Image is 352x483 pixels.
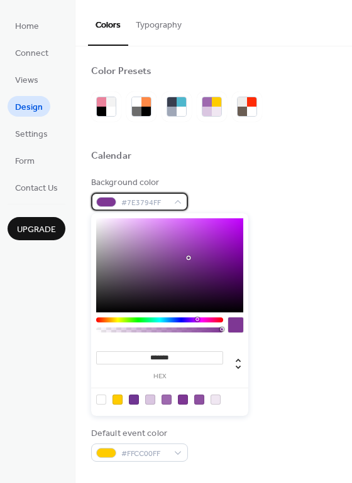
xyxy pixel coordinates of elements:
[162,395,172,405] div: rgb(158, 105, 175)
[15,20,39,33] span: Home
[96,395,106,405] div: rgba(0, 0, 0, 0)
[8,42,56,63] a: Connect
[17,223,56,236] span: Upgrade
[8,150,42,171] a: Form
[91,150,131,163] div: Calendar
[96,373,223,380] label: hex
[145,395,155,405] div: rgb(218, 198, 225)
[8,177,65,198] a: Contact Us
[121,447,168,460] span: #FFCC00FF
[15,101,43,114] span: Design
[15,128,48,141] span: Settings
[129,395,139,405] div: rgb(112, 53, 147)
[194,395,204,405] div: rgb(142, 80, 161)
[211,395,221,405] div: rgb(240, 231, 242)
[15,74,38,87] span: Views
[8,123,55,144] a: Settings
[8,15,47,36] a: Home
[8,96,50,117] a: Design
[121,196,168,210] span: #7E3794FF
[8,217,65,240] button: Upgrade
[91,427,185,440] div: Default event color
[8,69,46,90] a: Views
[178,395,188,405] div: rgb(126, 55, 148)
[15,155,35,168] span: Form
[15,182,58,195] span: Contact Us
[113,395,123,405] div: rgb(255, 204, 0)
[91,65,151,78] div: Color Presets
[15,47,48,60] span: Connect
[91,176,185,189] div: Background color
